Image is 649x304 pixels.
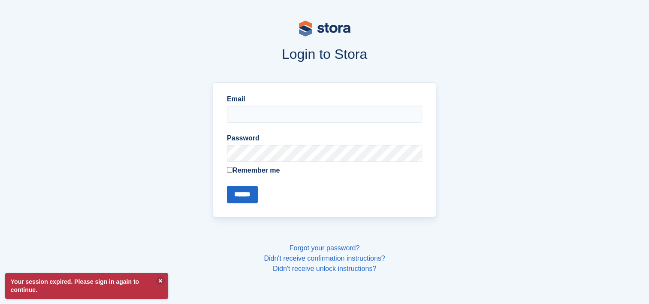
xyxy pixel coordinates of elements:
[49,46,600,62] h1: Login to Stora
[290,244,360,252] a: Forgot your password?
[264,255,385,262] a: Didn't receive confirmation instructions?
[227,165,422,176] label: Remember me
[5,273,168,299] p: Your session expired. Please sign in again to continue.
[273,265,376,272] a: Didn't receive unlock instructions?
[227,133,422,143] label: Password
[227,167,232,173] input: Remember me
[299,21,350,36] img: stora-logo-53a41332b3708ae10de48c4981b4e9114cc0af31d8433b30ea865607fb682f29.svg
[227,94,422,104] label: Email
